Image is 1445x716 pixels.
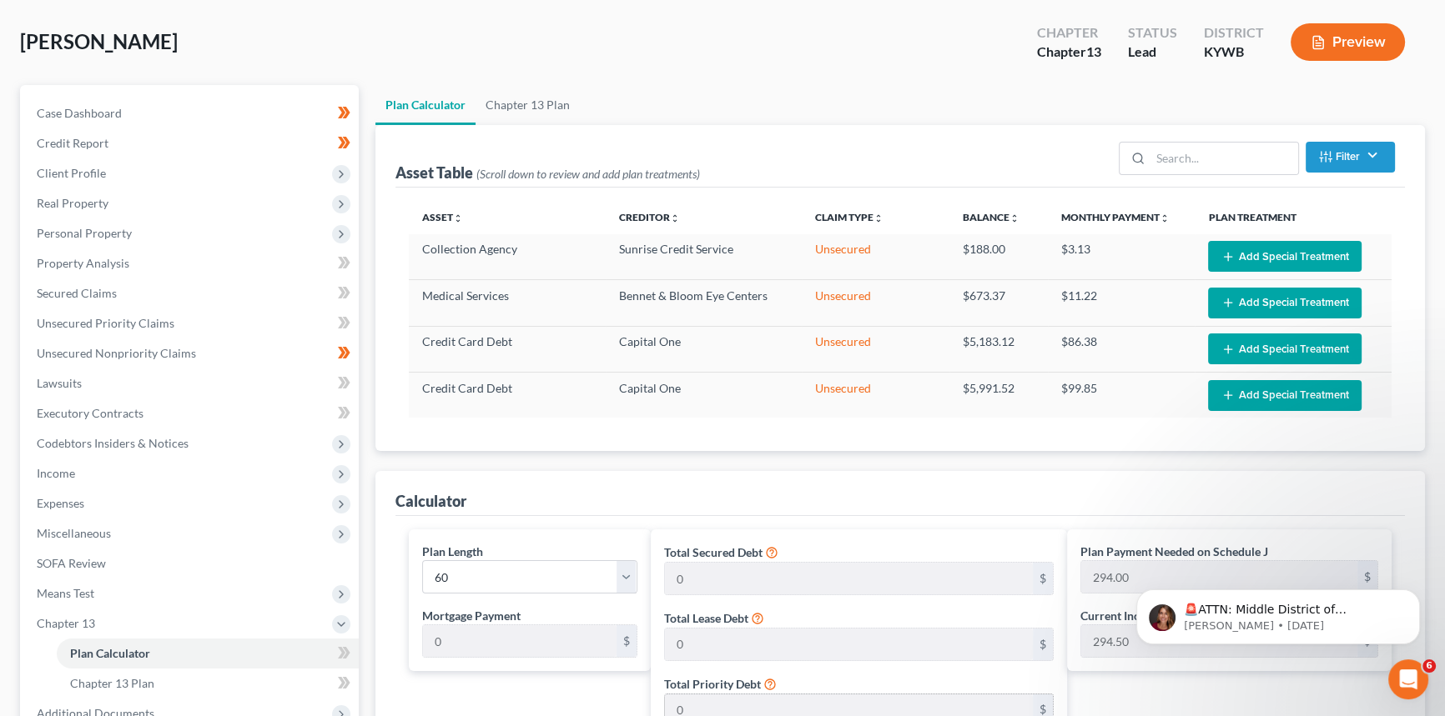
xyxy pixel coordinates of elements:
td: Unsecured [802,234,949,280]
span: Means Test [37,586,94,600]
div: Asset Table [395,163,700,183]
a: Lawsuits [23,368,359,398]
div: Chapter [1037,43,1101,62]
a: Chapter 13 Plan [476,85,580,125]
span: Client Profile [37,166,106,180]
a: Assetunfold_more [422,211,463,223]
div: Calculator [395,491,466,511]
span: (Scroll down to review and add plan treatments) [476,167,700,181]
button: Filter [1306,142,1395,173]
a: Plan Calculator [57,638,359,668]
span: Plan Calculator [70,646,150,660]
i: unfold_more [453,213,463,223]
a: Executory Contracts [23,398,359,428]
button: Add Special Treatment [1208,333,1362,364]
span: Case Dashboard [37,106,122,120]
td: Unsecured [802,373,949,418]
a: Plan Calculator [375,85,476,125]
button: Add Special Treatment [1208,380,1362,411]
div: KYWB [1204,43,1264,62]
input: 0.00 [1081,561,1357,593]
td: $188.00 [949,234,1048,280]
label: Plan Payment Needed on Schedule J [1080,543,1268,560]
span: Property Analysis [37,256,129,270]
td: Medical Services [409,280,606,326]
span: Codebtors Insiders & Notices [37,436,189,450]
div: Chapter [1037,23,1101,43]
span: 6 [1422,659,1436,673]
span: 13 [1086,43,1101,59]
a: Case Dashboard [23,98,359,128]
span: Unsecured Priority Claims [37,316,174,330]
a: Balanceunfold_more [963,211,1020,223]
td: Credit Card Debt [409,326,606,372]
a: Credit Report [23,128,359,158]
a: Unsecured Nonpriority Claims [23,338,359,368]
a: Unsecured Priority Claims [23,308,359,338]
span: Secured Claims [37,286,117,300]
a: Chapter 13 Plan [57,668,359,698]
th: Plan Treatment [1195,201,1392,234]
i: unfold_more [1009,213,1020,223]
span: Income [37,466,75,480]
span: Expenses [37,496,84,510]
a: Creditorunfold_more [619,211,680,223]
span: Real Property [37,196,108,210]
span: Chapter 13 Plan [70,676,154,690]
div: District [1204,23,1264,43]
span: Personal Property [37,226,132,240]
input: 0.00 [665,563,1033,594]
div: $ [1033,628,1053,660]
td: Credit Card Debt [409,373,606,418]
td: $3.13 [1048,234,1196,280]
td: Sunrise Credit Service [606,234,803,280]
span: [PERSON_NAME] [20,29,178,53]
input: 0.00 [665,628,1033,660]
td: Bennet & Bloom Eye Centers [606,280,803,326]
input: 0.00 [423,625,617,657]
i: unfold_more [874,213,884,223]
i: unfold_more [1160,213,1170,223]
button: Preview [1291,23,1405,61]
a: Claim Typeunfold_more [815,211,884,223]
label: Total Lease Debt [664,609,748,627]
td: Unsecured [802,280,949,326]
div: Lead [1128,43,1177,62]
td: $86.38 [1048,326,1196,372]
label: Mortgage Payment [422,607,521,624]
input: Search... [1150,143,1298,174]
a: Monthly Paymentunfold_more [1061,211,1170,223]
i: unfold_more [670,213,680,223]
label: Plan Length [422,543,483,560]
a: Secured Claims [23,278,359,308]
a: SOFA Review [23,548,359,578]
div: $ [617,625,637,657]
label: Current Income from Schedule J [1080,607,1248,624]
td: $673.37 [949,280,1048,326]
label: Total Priority Debt [664,675,761,693]
button: Add Special Treatment [1208,288,1362,318]
button: Add Special Treatment [1208,241,1362,272]
td: Collection Agency [409,234,606,280]
iframe: Intercom notifications message [1111,554,1445,671]
td: $11.22 [1048,280,1196,326]
a: Property Analysis [23,248,359,278]
td: Capital One [606,373,803,418]
span: Credit Report [37,136,108,150]
span: Lawsuits [37,376,82,390]
div: Status [1128,23,1177,43]
td: $5,183.12 [949,326,1048,372]
td: $99.85 [1048,373,1196,418]
td: Unsecured [802,326,949,372]
span: Chapter 13 [37,616,95,630]
span: Executory Contracts [37,406,143,420]
span: Miscellaneous [37,526,111,540]
td: $5,991.52 [949,373,1048,418]
td: Capital One [606,326,803,372]
span: Unsecured Nonpriority Claims [37,346,196,360]
iframe: Intercom live chat [1388,659,1428,699]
